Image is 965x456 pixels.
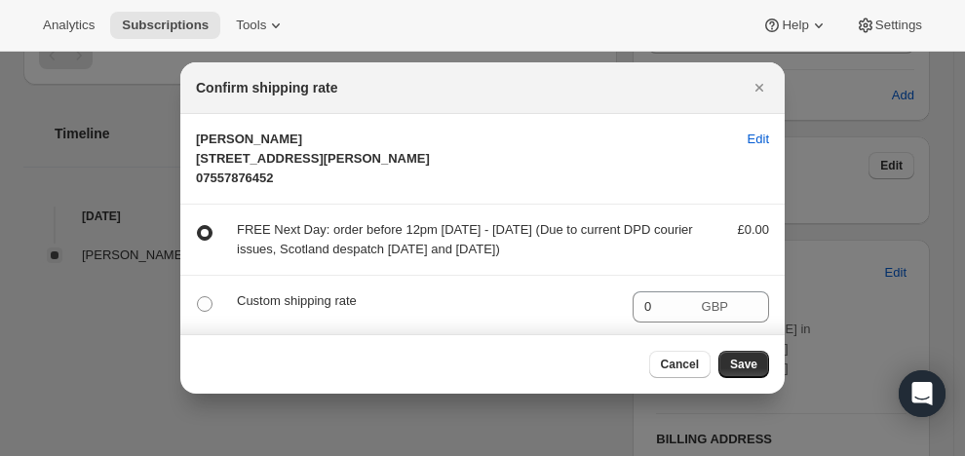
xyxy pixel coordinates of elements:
[236,18,266,33] span: Tools
[899,370,946,417] div: Open Intercom Messenger
[702,299,728,314] span: GBP
[748,130,769,149] span: Edit
[237,291,617,311] p: Custom shipping rate
[196,132,430,185] span: [PERSON_NAME] [STREET_ADDRESS][PERSON_NAME] 07557876452
[224,12,297,39] button: Tools
[31,12,106,39] button: Analytics
[730,357,757,372] span: Save
[110,12,220,39] button: Subscriptions
[746,74,773,101] button: Close
[237,220,706,259] p: FREE Next Day: order before 12pm [DATE] - [DATE] (Due to current DPD courier issues, Scotland des...
[844,12,934,39] button: Settings
[43,18,95,33] span: Analytics
[875,18,922,33] span: Settings
[718,351,769,378] button: Save
[649,351,711,378] button: Cancel
[122,18,209,33] span: Subscriptions
[196,78,337,97] h2: Confirm shipping rate
[751,12,839,39] button: Help
[782,18,808,33] span: Help
[736,124,781,155] button: Edit
[737,222,769,237] span: £0.00
[661,357,699,372] span: Cancel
